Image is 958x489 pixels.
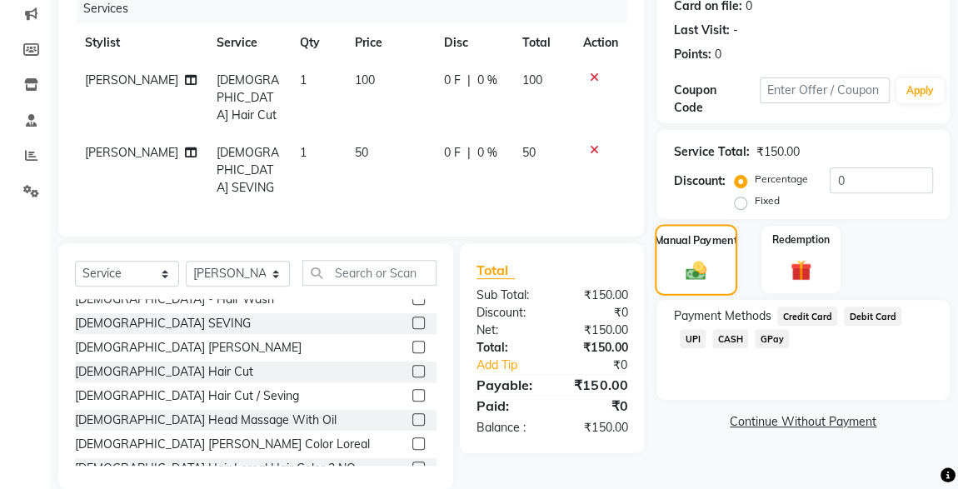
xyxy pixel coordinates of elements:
th: Service [207,24,290,62]
button: Apply [896,78,944,103]
span: Credit Card [777,307,837,326]
div: Discount: [673,172,725,190]
span: 1 [300,72,307,87]
div: [DEMOGRAPHIC_DATA] Hair Cut / Seving [75,387,299,405]
span: 50 [355,145,368,160]
div: [DEMOGRAPHIC_DATA] [PERSON_NAME] Color Loreal [75,436,370,453]
img: _gift.svg [784,257,819,284]
span: | [467,72,471,89]
span: CASH [712,329,748,348]
th: Qty [290,24,345,62]
div: [DEMOGRAPHIC_DATA] Head Massage With Oil [75,412,337,429]
input: Search or Scan [302,260,437,286]
a: Add Tip [464,357,566,374]
span: 0 F [444,144,461,162]
div: ₹150.00 [756,143,799,161]
div: Net: [464,322,552,339]
span: 100 [522,72,542,87]
div: Discount: [464,304,552,322]
span: 0 % [477,144,497,162]
div: [DEMOGRAPHIC_DATA] [PERSON_NAME] [75,339,302,357]
div: [DEMOGRAPHIC_DATA] SEVING [75,315,251,332]
th: Disc [434,24,512,62]
span: Debit Card [844,307,901,326]
span: 0 F [444,72,461,89]
span: [DEMOGRAPHIC_DATA] SEVING [217,145,279,195]
div: Balance : [464,419,552,437]
div: [DEMOGRAPHIC_DATA] - Hair Wash [75,291,274,308]
span: UPI [680,329,706,348]
label: Fixed [754,193,779,208]
div: Sub Total: [464,287,552,304]
div: - [732,22,737,39]
div: ₹0 [552,304,641,322]
div: ₹150.00 [552,339,641,357]
div: Points: [673,46,711,63]
span: [PERSON_NAME] [85,145,178,160]
div: Coupon Code [673,82,760,117]
th: Action [572,24,627,62]
div: [DEMOGRAPHIC_DATA] Hair Cut [75,363,253,381]
div: Payable: [464,375,552,395]
span: 50 [522,145,536,160]
span: [PERSON_NAME] [85,72,178,87]
span: 1 [300,145,307,160]
span: GPay [755,329,789,348]
th: Total [512,24,573,62]
label: Redemption [772,232,830,247]
div: ₹150.00 [552,375,641,395]
div: ₹150.00 [552,287,641,304]
div: Last Visit: [673,22,729,39]
span: Total [477,262,515,279]
th: Price [345,24,434,62]
span: Payment Methods [673,307,771,325]
span: 100 [355,72,375,87]
span: | [467,144,471,162]
div: 0 [714,46,721,63]
a: Continue Without Payment [660,413,946,431]
span: 0 % [477,72,497,89]
div: ₹0 [566,357,640,374]
div: ₹150.00 [552,322,641,339]
div: ₹150.00 [552,419,641,437]
div: Service Total: [673,143,749,161]
div: ₹0 [552,396,641,416]
label: Percentage [754,172,807,187]
img: _cash.svg [680,258,713,282]
label: Manual Payment [655,232,738,248]
span: [DEMOGRAPHIC_DATA] Hair Cut [217,72,279,122]
input: Enter Offer / Coupon Code [760,77,890,103]
th: Stylist [75,24,207,62]
div: Paid: [464,396,552,416]
div: [DEMOGRAPHIC_DATA] Hair Loreal Hair Color 3 NO. [75,460,358,477]
div: Total: [464,339,552,357]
